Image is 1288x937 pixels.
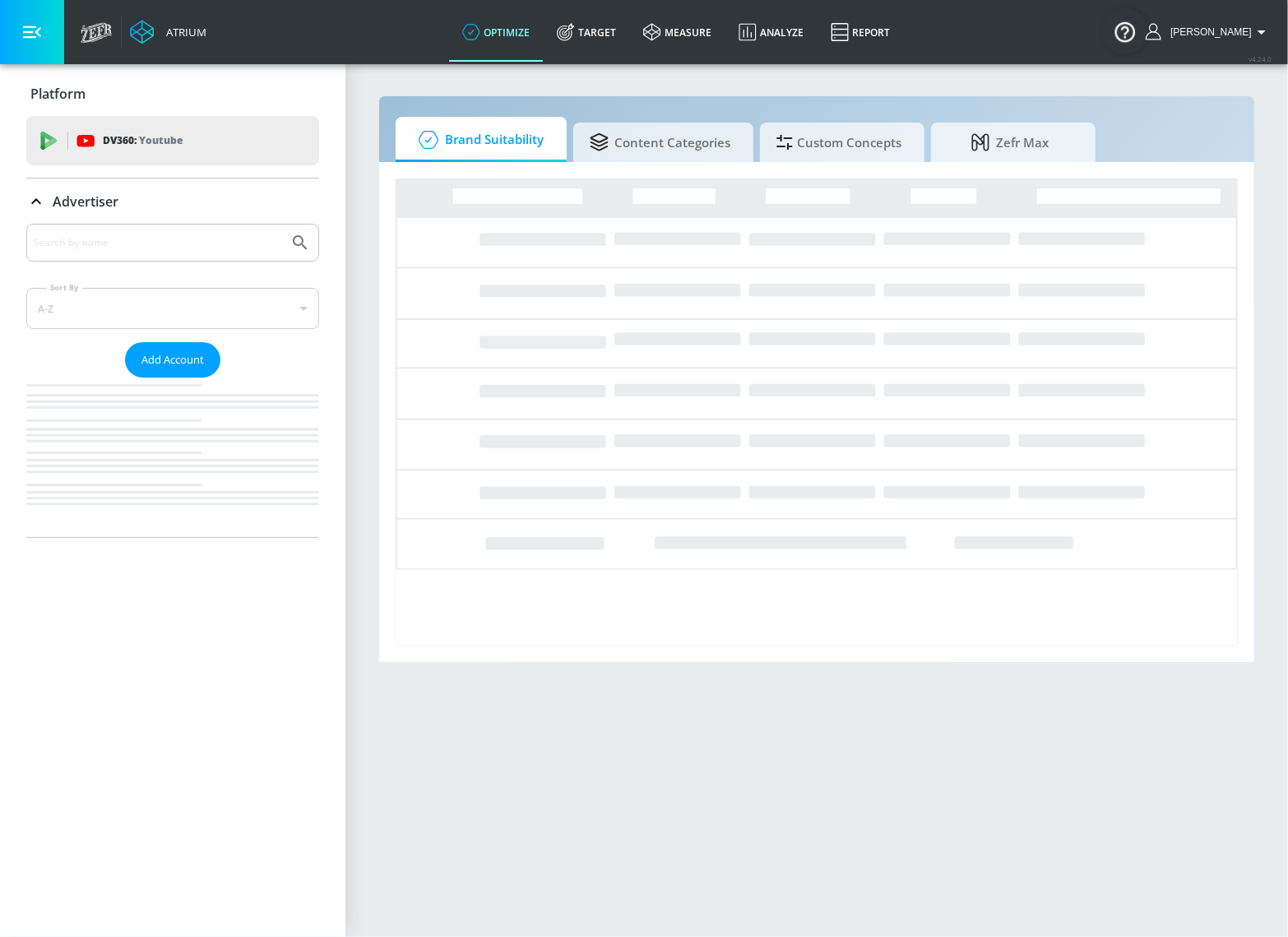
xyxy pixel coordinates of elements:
[125,342,220,378] button: Add Account
[47,282,82,293] label: Sort By
[33,232,282,253] input: Search by name
[53,193,118,211] p: Advertiser
[26,179,319,225] div: Advertiser
[1102,8,1148,54] button: Open Resource Center
[1249,54,1272,63] span: v 4.24.0
[130,20,206,44] a: Atrium
[26,116,319,165] div: DV360: Youtube
[139,132,183,149] p: Youtube
[818,2,904,62] a: Report
[630,2,725,62] a: measure
[449,2,544,62] a: optimize
[544,2,630,62] a: Target
[141,350,204,369] span: Add Account
[947,123,1073,162] span: Zefr Max
[30,85,86,103] p: Platform
[26,378,319,537] nav: list of Advertiser
[412,120,544,160] span: Brand Suitability
[1146,22,1272,42] button: [PERSON_NAME]
[590,123,730,162] span: Content Categories
[26,224,319,537] div: Advertiser
[776,123,901,162] span: Custom Concepts
[160,25,206,39] div: Atrium
[26,71,319,117] div: Platform
[103,132,183,150] p: DV360:
[725,2,818,62] a: Analyze
[26,288,319,329] div: A-Z
[1164,26,1252,38] span: login as: justin.nim@zefr.com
